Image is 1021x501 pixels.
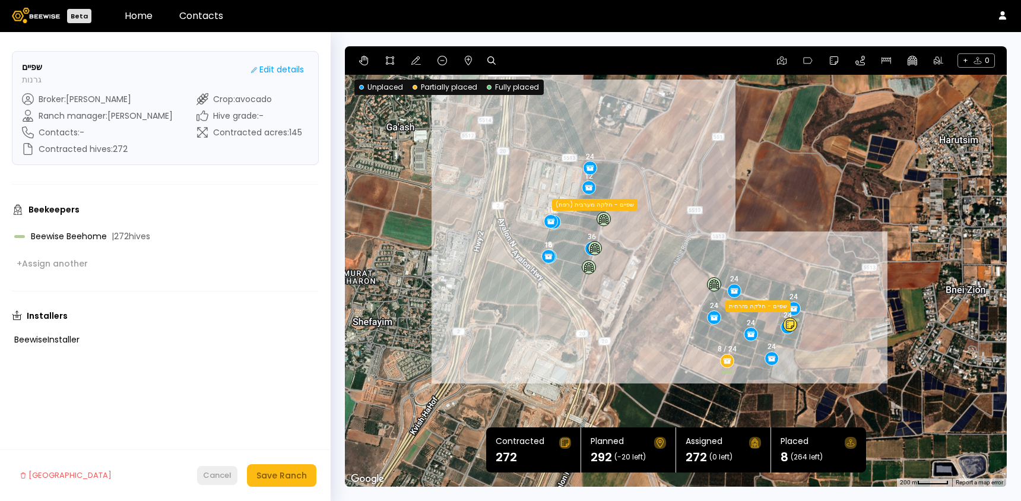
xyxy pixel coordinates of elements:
[203,470,232,481] div: Cancel
[12,8,60,23] img: Beewise logo
[196,110,302,122] div: Hive grade : -
[591,451,612,463] h1: 292
[348,471,387,487] a: Open this area in Google Maps (opens a new window)
[14,232,281,240] div: Beewise Beehome
[247,464,316,487] button: Save Ranch
[791,454,823,461] span: (264 left)
[125,9,153,23] a: Home
[496,451,517,463] h1: 272
[251,64,304,76] div: Edit details
[956,479,1003,486] a: Report a map error
[196,126,302,138] div: Contracted acres : 145
[730,275,738,283] div: 24
[957,53,995,68] span: + 0
[179,9,223,23] a: Contacts
[585,153,594,161] div: 24
[12,255,93,272] button: +Assign another
[22,126,173,138] div: Contacts : -
[20,470,112,481] div: [GEOGRAPHIC_DATA]
[547,206,555,214] div: 16
[709,302,718,310] div: 24
[359,82,403,93] div: Unplaced
[22,61,42,74] h3: שפיים
[22,110,173,122] div: Ranch manager : [PERSON_NAME]
[552,199,638,211] div: שפיים - חלקה מערבית (רפת)
[112,232,150,240] span: | 272 hives
[28,205,80,214] h3: Beekeepers
[17,258,88,269] div: + Assign another
[22,93,173,105] div: Broker : [PERSON_NAME]
[487,82,539,93] div: Fully placed
[686,437,722,449] div: Assigned
[746,319,754,327] div: 24
[784,311,792,319] div: 24
[348,471,387,487] img: Google
[256,469,307,482] div: Save Ranch
[67,9,91,23] div: Beta
[900,479,917,486] span: 200 m
[896,478,952,487] button: Map Scale: 200 m per 49 pixels
[686,451,707,463] h1: 272
[27,312,68,320] h3: Installers
[22,143,173,155] div: Contracted hives : 272
[768,343,776,351] div: 24
[197,466,237,485] button: Cancel
[587,233,595,241] div: 36
[14,335,300,344] div: BeewiseInstaller
[496,437,544,449] div: Contracted
[413,82,477,93] div: Partially placed
[22,74,42,86] p: גרנות
[725,300,791,312] div: שפיים - חלקה מזרחית
[591,437,624,449] div: Planned
[781,437,808,449] div: Placed
[709,454,733,461] span: (0 left)
[246,61,309,78] button: Edit details
[781,451,788,463] h1: 8
[614,454,646,461] span: (-20 left)
[544,241,553,249] div: 16
[789,293,798,301] div: 24
[14,464,118,487] button: [GEOGRAPHIC_DATA]
[196,93,302,105] div: Crop : avocado
[12,330,319,349] div: BeewiseInstaller
[12,227,319,246] div: Beewise Beehome|272hives
[585,172,593,180] div: 12
[718,345,737,353] div: 8 / 24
